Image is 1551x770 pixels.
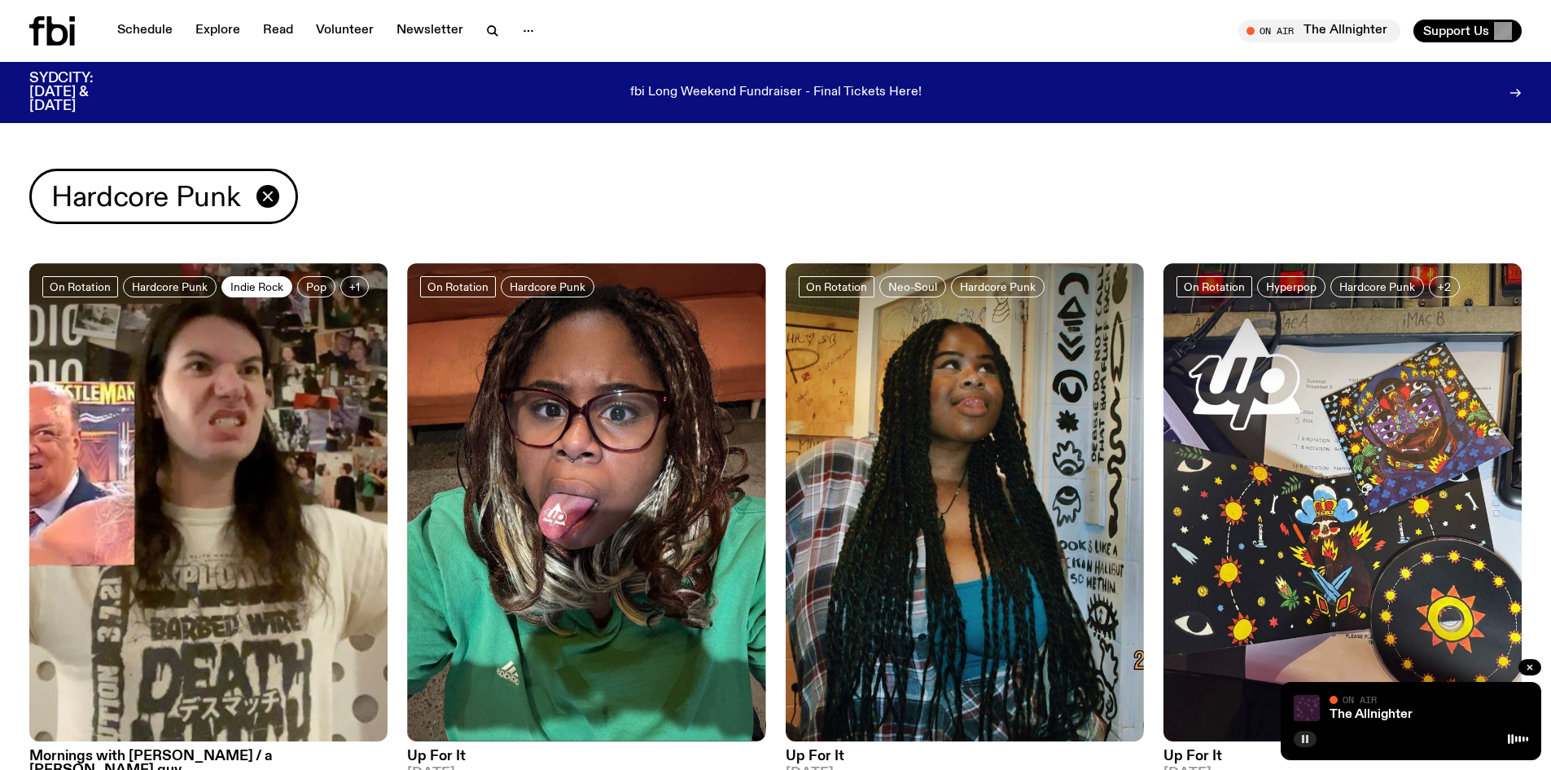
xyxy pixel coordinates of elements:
[297,276,335,297] a: Pop
[960,281,1036,293] span: Hardcore Punk
[1176,276,1252,297] a: On Rotation
[186,20,250,42] a: Explore
[50,281,111,293] span: On Rotation
[427,281,489,293] span: On Rotation
[1266,281,1317,293] span: Hyperpop
[1423,24,1489,38] span: Support Us
[1330,276,1424,297] a: Hardcore Punk
[951,276,1045,297] a: Hardcore Punk
[786,263,1144,741] img: Ify - a Brown Skin girl with black braided twists, looking up to the side with her tongue stickin...
[786,750,1144,763] h3: Up For It
[230,281,283,293] span: Indie Rock
[1438,281,1451,293] span: +2
[879,276,946,297] a: Neo-Soul
[42,276,118,297] a: On Rotation
[306,281,326,293] span: Pop
[51,181,240,213] span: Hardcore Punk
[1429,276,1460,297] button: +2
[630,86,922,100] p: fbi Long Weekend Fundraiser - Final Tickets Here!
[123,276,217,297] a: Hardcore Punk
[132,281,208,293] span: Hardcore Punk
[253,20,303,42] a: Read
[1339,281,1415,293] span: Hardcore Punk
[387,20,473,42] a: Newsletter
[420,276,496,297] a: On Rotation
[1257,276,1325,297] a: Hyperpop
[29,72,134,113] h3: SYDCITY: [DATE] & [DATE]
[1184,281,1245,293] span: On Rotation
[1238,20,1400,42] button: On AirThe Allnighter
[501,276,594,297] a: Hardcore Punk
[221,276,292,297] a: Indie Rock
[1413,20,1522,42] button: Support Us
[1343,694,1377,705] span: On Air
[1163,750,1522,763] h3: Up For It
[799,276,874,297] a: On Rotation
[407,750,765,763] h3: Up For It
[29,263,388,741] img: a very poor photoshop of Jim attempting to look menacing while Paul Heyman of WWE sneers over the...
[510,281,585,293] span: Hardcore Punk
[1330,708,1413,721] a: The Allnighter
[888,281,937,293] span: Neo-Soul
[1163,263,1522,741] img: a photo of the cd 99.9%, Kaytranadas debut album. it is open and showcases the artwork; a sloth w...
[806,281,867,293] span: On Rotation
[306,20,383,42] a: Volunteer
[340,276,369,297] button: +1
[349,281,360,293] span: +1
[107,20,182,42] a: Schedule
